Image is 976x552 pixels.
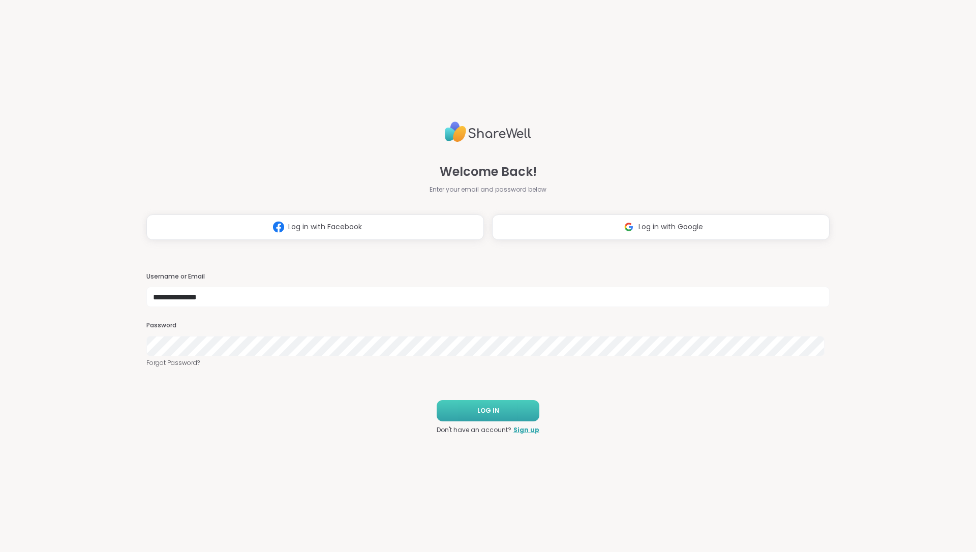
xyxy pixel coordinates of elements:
img: ShareWell Logomark [619,218,638,236]
img: ShareWell Logo [445,117,531,146]
a: Sign up [513,425,539,435]
span: Don't have an account? [437,425,511,435]
button: Log in with Google [492,214,830,240]
h3: Username or Email [146,272,830,281]
img: ShareWell Logomark [269,218,288,236]
span: Log in with Facebook [288,222,362,232]
span: Enter your email and password below [430,185,546,194]
span: LOG IN [477,406,499,415]
span: Welcome Back! [440,163,537,181]
span: Log in with Google [638,222,703,232]
button: Log in with Facebook [146,214,484,240]
a: Forgot Password? [146,358,830,367]
button: LOG IN [437,400,539,421]
h3: Password [146,321,830,330]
